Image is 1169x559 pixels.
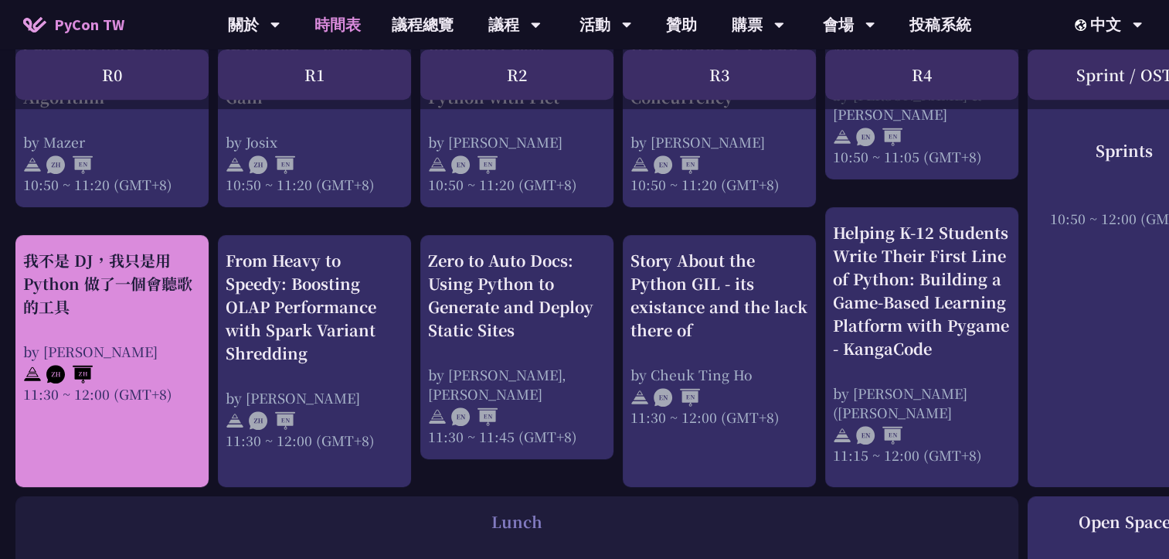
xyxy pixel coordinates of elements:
[833,221,1011,360] div: Helping K-12 Students Write Their First Line of Python: Building a Game-Based Learning Platform w...
[630,407,808,427] div: 11:30 ~ 12:00 (GMT+8)
[630,175,808,194] div: 10:50 ~ 11:20 (GMT+8)
[226,431,403,450] div: 11:30 ~ 12:00 (GMT+8)
[825,49,1018,100] div: R4
[856,128,902,146] img: ENEN.5a408d1.svg
[46,155,93,174] img: ZHEN.371966e.svg
[833,221,1011,474] a: Helping K-12 Students Write Their First Line of Python: Building a Game-Based Learning Platform w...
[856,426,902,445] img: ENEN.5a408d1.svg
[654,388,700,407] img: ENEN.5a408d1.svg
[428,175,606,194] div: 10:50 ~ 11:20 (GMT+8)
[428,427,606,446] div: 11:30 ~ 11:45 (GMT+8)
[23,155,42,174] img: svg+xml;base64,PHN2ZyB4bWxucz0iaHR0cDovL3d3dy53My5vcmcvMjAwMC9zdmciIHdpZHRoPSIyNCIgaGVpZ2h0PSIyNC...
[428,132,606,152] div: by [PERSON_NAME]
[23,249,201,319] div: 我不是 DJ，我只是用 Python 做了一個會聽歌的工具
[226,155,244,174] img: svg+xml;base64,PHN2ZyB4bWxucz0iaHR0cDovL3d3dy53My5vcmcvMjAwMC9zdmciIHdpZHRoPSIyNCIgaGVpZ2h0PSIyNC...
[833,147,1011,166] div: 10:50 ~ 11:05 (GMT+8)
[218,49,411,100] div: R1
[23,175,201,194] div: 10:50 ~ 11:20 (GMT+8)
[630,365,808,384] div: by Cheuk Ting Ho
[630,155,649,174] img: svg+xml;base64,PHN2ZyB4bWxucz0iaHR0cDovL3d3dy53My5vcmcvMjAwMC9zdmciIHdpZHRoPSIyNCIgaGVpZ2h0PSIyNC...
[630,132,808,152] div: by [PERSON_NAME]
[428,249,606,342] div: Zero to Auto Docs: Using Python to Generate and Deploy Static Sites
[226,411,244,430] img: svg+xml;base64,PHN2ZyB4bWxucz0iaHR0cDovL3d3dy53My5vcmcvMjAwMC9zdmciIHdpZHRoPSIyNCIgaGVpZ2h0PSIyNC...
[428,249,606,446] a: Zero to Auto Docs: Using Python to Generate and Deploy Static Sites by [PERSON_NAME], [PERSON_NAM...
[833,445,1011,465] div: 11:15 ~ 12:00 (GMT+8)
[23,510,1011,533] div: Lunch
[23,132,201,152] div: by Mazer
[1075,19,1090,31] img: Locale Icon
[23,249,201,474] a: 我不是 DJ，我只是用 Python 做了一個會聽歌的工具 by [PERSON_NAME] 11:30 ~ 12:00 (GMT+8)
[428,155,447,174] img: svg+xml;base64,PHN2ZyB4bWxucz0iaHR0cDovL3d3dy53My5vcmcvMjAwMC9zdmciIHdpZHRoPSIyNCIgaGVpZ2h0PSIyNC...
[226,175,403,194] div: 10:50 ~ 11:20 (GMT+8)
[630,388,649,407] img: svg+xml;base64,PHN2ZyB4bWxucz0iaHR0cDovL3d3dy53My5vcmcvMjAwMC9zdmciIHdpZHRoPSIyNCIgaGVpZ2h0PSIyNC...
[226,388,403,407] div: by [PERSON_NAME]
[249,411,295,430] img: ZHEN.371966e.svg
[54,13,124,36] span: PyCon TW
[451,155,498,174] img: ENEN.5a408d1.svg
[833,426,851,445] img: svg+xml;base64,PHN2ZyB4bWxucz0iaHR0cDovL3d3dy53My5vcmcvMjAwMC9zdmciIHdpZHRoPSIyNCIgaGVpZ2h0PSIyNC...
[226,249,403,474] a: From Heavy to Speedy: Boosting OLAP Performance with Spark Variant Shredding by [PERSON_NAME] 11:...
[23,342,201,361] div: by [PERSON_NAME]
[630,249,808,474] a: Story About the Python GIL - its existance and the lack there of by Cheuk Ting Ho 11:30 ~ 12:00 (...
[833,383,1011,422] div: by [PERSON_NAME] ([PERSON_NAME]
[428,365,606,404] div: by [PERSON_NAME], [PERSON_NAME]
[23,384,201,404] div: 11:30 ~ 12:00 (GMT+8)
[226,249,403,365] div: From Heavy to Speedy: Boosting OLAP Performance with Spark Variant Shredding
[249,155,295,174] img: ZHEN.371966e.svg
[8,5,140,44] a: PyCon TW
[15,49,209,100] div: R0
[23,17,46,32] img: Home icon of PyCon TW 2025
[451,407,498,426] img: ENEN.5a408d1.svg
[833,128,851,146] img: svg+xml;base64,PHN2ZyB4bWxucz0iaHR0cDovL3d3dy53My5vcmcvMjAwMC9zdmciIHdpZHRoPSIyNCIgaGVpZ2h0PSIyNC...
[46,365,93,383] img: ZHZH.38617ef.svg
[623,49,816,100] div: R3
[420,49,613,100] div: R2
[654,155,700,174] img: ENEN.5a408d1.svg
[428,407,447,426] img: svg+xml;base64,PHN2ZyB4bWxucz0iaHR0cDovL3d3dy53My5vcmcvMjAwMC9zdmciIHdpZHRoPSIyNCIgaGVpZ2h0PSIyNC...
[226,132,403,152] div: by Josix
[630,249,808,342] div: Story About the Python GIL - its existance and the lack there of
[23,365,42,383] img: svg+xml;base64,PHN2ZyB4bWxucz0iaHR0cDovL3d3dy53My5vcmcvMjAwMC9zdmciIHdpZHRoPSIyNCIgaGVpZ2h0PSIyNC...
